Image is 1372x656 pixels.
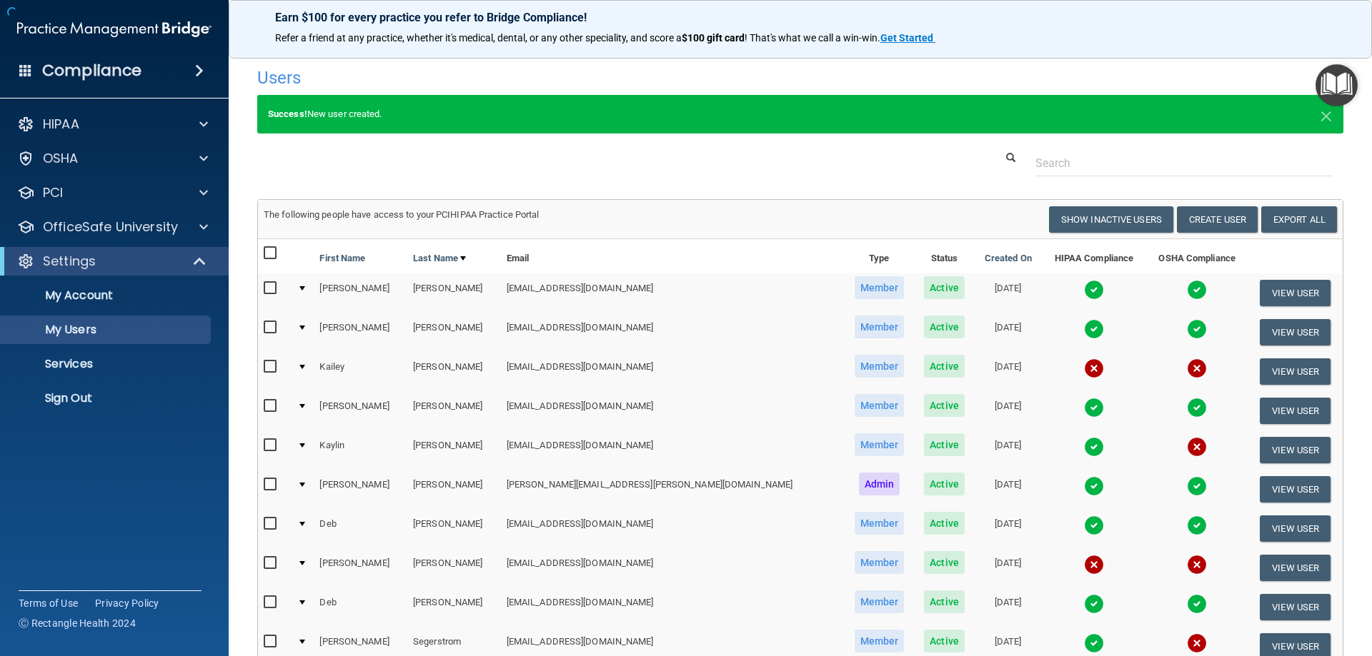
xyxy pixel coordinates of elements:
[745,32,880,44] span: ! That's what we call a win-win.
[924,316,965,338] span: Active
[985,250,1032,267] a: Created On
[974,587,1042,627] td: [DATE]
[314,509,407,548] td: Deb
[1035,150,1333,176] input: Search
[974,509,1042,548] td: [DATE]
[855,355,905,378] span: Member
[501,239,844,273] th: Email
[501,430,844,470] td: [EMAIL_ADDRESS][DOMAIN_NAME]
[924,630,965,652] span: Active
[1187,398,1207,418] img: tick.e7d51cea.svg
[314,273,407,313] td: [PERSON_NAME]
[43,150,79,167] p: OSHA
[1187,555,1207,575] img: cross.ca9f0e7f.svg
[855,590,905,613] span: Member
[855,276,905,299] span: Member
[924,512,965,535] span: Active
[1049,206,1173,233] button: Show Inactive Users
[1187,515,1207,535] img: tick.e7d51cea.svg
[43,253,96,270] p: Settings
[413,250,466,267] a: Last Name
[1084,555,1104,575] img: cross.ca9f0e7f.svg
[1187,594,1207,614] img: tick.e7d51cea.svg
[1084,515,1104,535] img: tick.e7d51cea.svg
[974,391,1042,430] td: [DATE]
[17,15,212,44] img: PMB logo
[1260,319,1331,345] button: View User
[1320,106,1333,123] button: Close
[314,313,407,352] td: [PERSON_NAME]
[314,430,407,470] td: Kaylin
[974,273,1042,313] td: [DATE]
[924,473,965,495] span: Active
[855,316,905,338] span: Member
[974,548,1042,587] td: [DATE]
[859,473,900,495] span: Admin
[17,150,208,167] a: OSHA
[1084,437,1104,457] img: tick.e7d51cea.svg
[407,548,501,587] td: [PERSON_NAME]
[501,273,844,313] td: [EMAIL_ADDRESS][DOMAIN_NAME]
[1260,280,1331,306] button: View User
[264,209,540,220] span: The following people have access to your PCIHIPAA Practice Portal
[501,587,844,627] td: [EMAIL_ADDRESS][DOMAIN_NAME]
[95,596,159,610] a: Privacy Policy
[19,596,78,610] a: Terms of Use
[855,630,905,652] span: Member
[407,470,501,509] td: [PERSON_NAME]
[407,273,501,313] td: [PERSON_NAME]
[407,313,501,352] td: [PERSON_NAME]
[501,470,844,509] td: [PERSON_NAME][EMAIL_ADDRESS][PERSON_NAME][DOMAIN_NAME]
[855,551,905,574] span: Member
[9,288,204,303] p: My Account
[855,394,905,417] span: Member
[314,352,407,391] td: Kailey
[17,253,207,270] a: Settings
[1187,633,1207,653] img: cross.ca9f0e7f.svg
[501,509,844,548] td: [EMAIL_ADDRESS][DOMAIN_NAME]
[43,218,178,236] p: OfficeSafe University
[9,323,204,337] p: My Users
[924,276,965,299] span: Active
[17,116,208,133] a: HIPAA
[314,587,407,627] td: Deb
[314,391,407,430] td: [PERSON_NAME]
[1084,398,1104,418] img: tick.e7d51cea.svg
[1260,358,1331,385] button: View User
[42,61,141,81] h4: Compliance
[17,218,208,236] a: OfficeSafe University
[880,32,933,44] strong: Get Started
[1042,239,1146,273] th: HIPAA Compliance
[1084,594,1104,614] img: tick.e7d51cea.svg
[974,430,1042,470] td: [DATE]
[275,11,1326,24] p: Earn $100 for every practice you refer to Bridge Compliance!
[1260,437,1331,463] button: View User
[43,116,79,133] p: HIPAA
[1177,206,1258,233] button: Create User
[924,590,965,613] span: Active
[407,430,501,470] td: [PERSON_NAME]
[407,352,501,391] td: [PERSON_NAME]
[1146,239,1248,273] th: OSHA Compliance
[1084,319,1104,339] img: tick.e7d51cea.svg
[974,352,1042,391] td: [DATE]
[407,509,501,548] td: [PERSON_NAME]
[1260,555,1331,581] button: View User
[501,352,844,391] td: [EMAIL_ADDRESS][DOMAIN_NAME]
[974,313,1042,352] td: [DATE]
[924,433,965,456] span: Active
[314,470,407,509] td: [PERSON_NAME]
[1084,280,1104,300] img: tick.e7d51cea.svg
[924,355,965,378] span: Active
[974,470,1042,509] td: [DATE]
[257,95,1343,133] div: New user created.
[501,391,844,430] td: [EMAIL_ADDRESS][DOMAIN_NAME]
[924,394,965,417] span: Active
[855,512,905,535] span: Member
[880,32,935,44] a: Get Started
[855,433,905,456] span: Member
[924,551,965,574] span: Active
[1187,476,1207,496] img: tick.e7d51cea.svg
[407,587,501,627] td: [PERSON_NAME]
[1260,515,1331,542] button: View User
